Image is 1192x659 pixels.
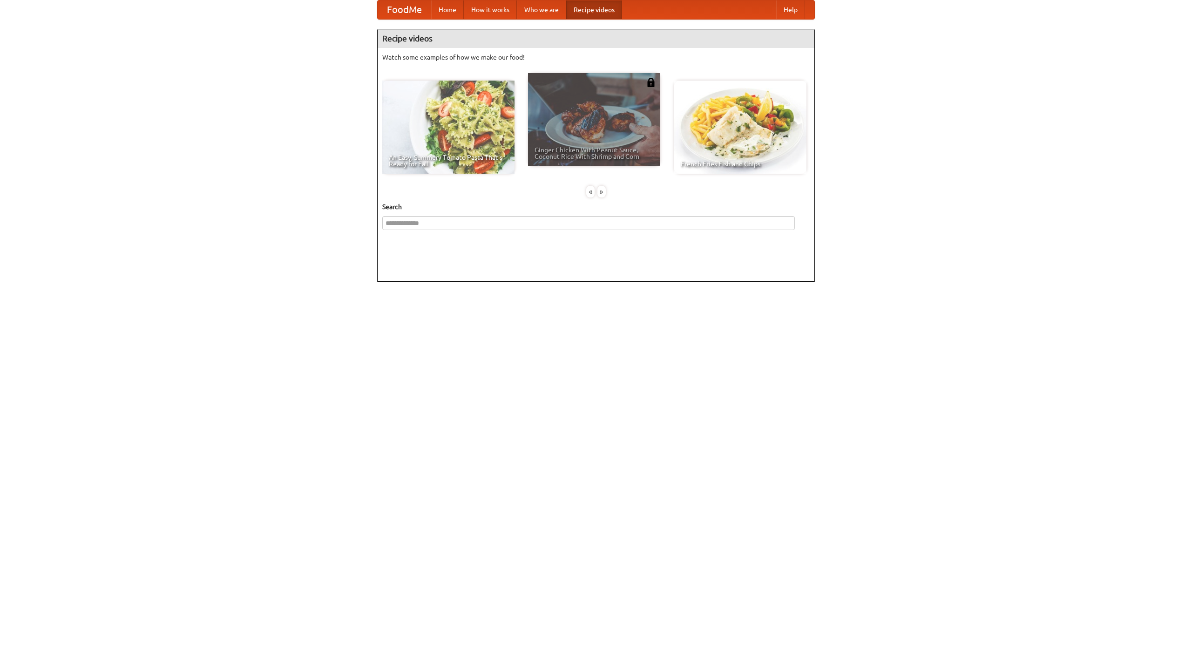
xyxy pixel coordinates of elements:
[389,154,508,167] span: An Easy, Summery Tomato Pasta That's Ready for Fall
[378,0,431,19] a: FoodMe
[646,78,656,87] img: 483408.png
[382,53,810,62] p: Watch some examples of how we make our food!
[382,202,810,211] h5: Search
[378,29,814,48] h4: Recipe videos
[681,161,800,167] span: French Fries Fish and Chips
[586,186,595,197] div: «
[382,81,515,174] a: An Easy, Summery Tomato Pasta That's Ready for Fall
[517,0,566,19] a: Who we are
[464,0,517,19] a: How it works
[431,0,464,19] a: Home
[776,0,805,19] a: Help
[566,0,622,19] a: Recipe videos
[597,186,606,197] div: »
[674,81,806,174] a: French Fries Fish and Chips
